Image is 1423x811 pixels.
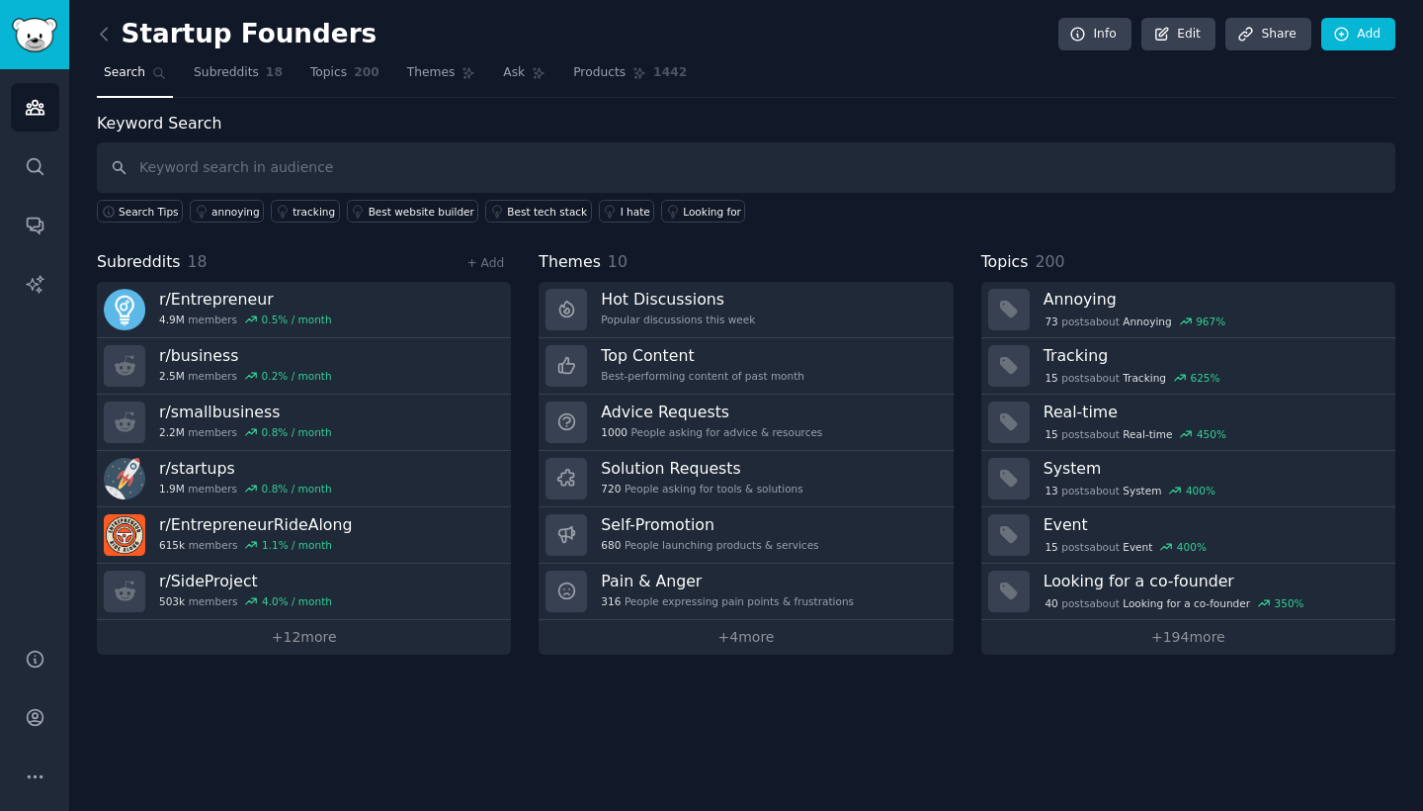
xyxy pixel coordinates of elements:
[601,402,822,422] h3: Advice Requests
[190,200,264,223] a: annoying
[1045,315,1057,328] span: 73
[981,564,1395,620] a: Looking for a co-founder40postsaboutLooking for a co-founder350%
[159,345,332,366] h3: r/ business
[159,425,185,439] span: 2.2M
[601,313,755,326] div: Popular discussions this week
[262,538,332,552] div: 1.1 % / month
[1123,371,1166,385] span: Tracking
[104,289,145,330] img: Entrepreneur
[1044,458,1381,479] h3: System
[601,289,755,310] h3: Hot Discussions
[194,64,259,82] span: Subreddits
[1058,18,1131,51] a: Info
[104,64,145,82] span: Search
[507,205,587,219] div: Best tech stack
[266,64,283,82] span: 18
[187,57,290,98] a: Subreddits18
[1186,484,1215,497] div: 400 %
[1123,315,1171,328] span: Annoying
[1044,289,1381,310] h3: Annoying
[1141,18,1215,51] a: Edit
[1044,571,1381,591] h3: Looking for a co-founder
[159,594,332,608] div: members
[1123,427,1172,441] span: Real-time
[539,564,953,620] a: Pain & Anger316People expressing pain points & frustrations
[188,252,208,271] span: 18
[981,282,1395,338] a: Annoying73postsaboutAnnoying967%
[653,64,687,82] span: 1442
[539,451,953,507] a: Solution Requests720People asking for tools & solutions
[601,369,804,383] div: Best-performing content of past month
[1045,371,1057,385] span: 15
[271,200,339,223] a: tracking
[262,482,332,496] div: 0.8 % / month
[981,507,1395,564] a: Event15postsaboutEvent400%
[1123,596,1250,610] span: Looking for a co-founder
[601,538,621,552] span: 680
[539,282,953,338] a: Hot DiscussionsPopular discussions this week
[601,482,621,496] span: 720
[539,250,601,275] span: Themes
[1044,594,1306,612] div: post s about
[97,620,511,655] a: +12more
[1197,427,1226,441] div: 450 %
[97,57,173,98] a: Search
[621,205,650,219] div: I hate
[369,205,474,219] div: Best website builder
[981,250,1029,275] span: Topics
[599,200,655,223] a: I hate
[566,57,694,98] a: Products1442
[1045,484,1057,497] span: 13
[539,620,953,655] a: +4more
[400,57,483,98] a: Themes
[1177,540,1207,554] div: 400 %
[1123,540,1152,554] span: Event
[573,64,626,82] span: Products
[104,514,145,556] img: EntrepreneurRideAlong
[1044,538,1209,556] div: post s about
[293,205,335,219] div: tracking
[1045,596,1057,610] span: 40
[159,538,185,552] span: 615k
[1275,596,1304,610] div: 350 %
[159,313,185,326] span: 4.9M
[1044,514,1381,535] h3: Event
[97,142,1395,193] input: Keyword search in audience
[601,458,802,479] h3: Solution Requests
[601,571,854,591] h3: Pain & Anger
[601,594,854,608] div: People expressing pain points & frustrations
[12,18,57,52] img: GummySearch logo
[262,425,332,439] div: 0.8 % / month
[1044,402,1381,422] h3: Real-time
[1321,18,1395,51] a: Add
[159,458,332,479] h3: r/ startups
[1225,18,1310,51] a: Share
[97,19,377,50] h2: Startup Founders
[1045,427,1057,441] span: 15
[1044,345,1381,366] h3: Tracking
[97,250,181,275] span: Subreddits
[97,282,511,338] a: r/Entrepreneur4.9Mmembers0.5% / month
[1044,425,1228,443] div: post s about
[1044,313,1227,330] div: post s about
[485,200,591,223] a: Best tech stack
[159,514,352,535] h3: r/ EntrepreneurRideAlong
[608,252,628,271] span: 10
[303,57,386,98] a: Topics200
[981,395,1395,451] a: Real-time15postsaboutReal-time450%
[466,256,504,270] a: + Add
[1123,484,1161,497] span: System
[981,451,1395,507] a: System13postsaboutSystem400%
[1044,369,1222,387] div: post s about
[310,64,347,82] span: Topics
[1196,315,1225,328] div: 967 %
[503,64,525,82] span: Ask
[1035,252,1064,271] span: 200
[1045,540,1057,554] span: 15
[262,594,332,608] div: 4.0 % / month
[159,402,332,422] h3: r/ smallbusiness
[981,620,1395,655] a: +194more
[159,482,185,496] span: 1.9M
[601,538,818,552] div: People launching products & services
[211,205,260,219] div: annoying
